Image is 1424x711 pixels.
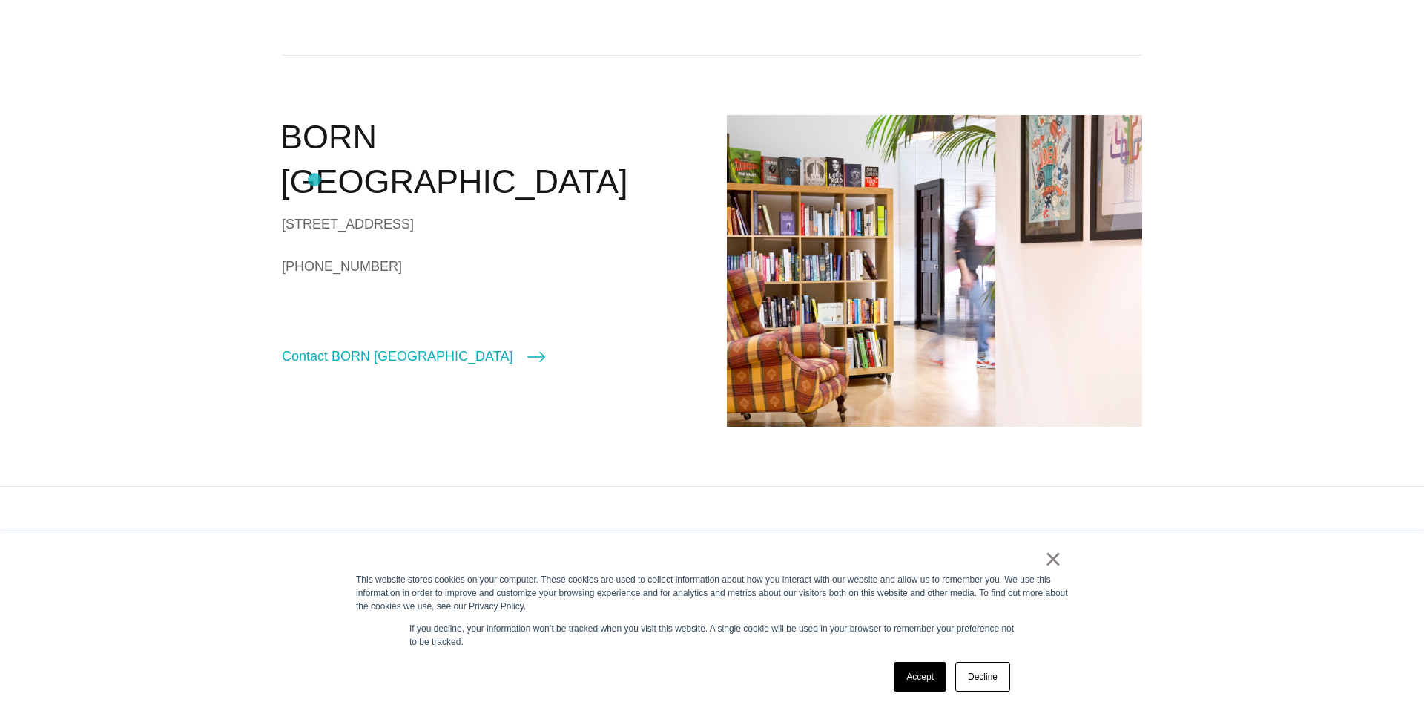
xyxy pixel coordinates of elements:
p: If you decline, your information won’t be tracked when you visit this website. A single cookie wi... [409,622,1015,649]
a: Contact BORN [GEOGRAPHIC_DATA] [282,346,545,367]
a: × [1044,552,1062,566]
div: This website stores cookies on your computer. These cookies are used to collect information about... [356,573,1068,613]
h2: BORN [GEOGRAPHIC_DATA] [280,115,697,205]
a: Decline [955,662,1010,692]
a: Accept [894,662,946,692]
div: [STREET_ADDRESS] [282,213,697,235]
a: [PHONE_NUMBER] [282,255,697,278]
